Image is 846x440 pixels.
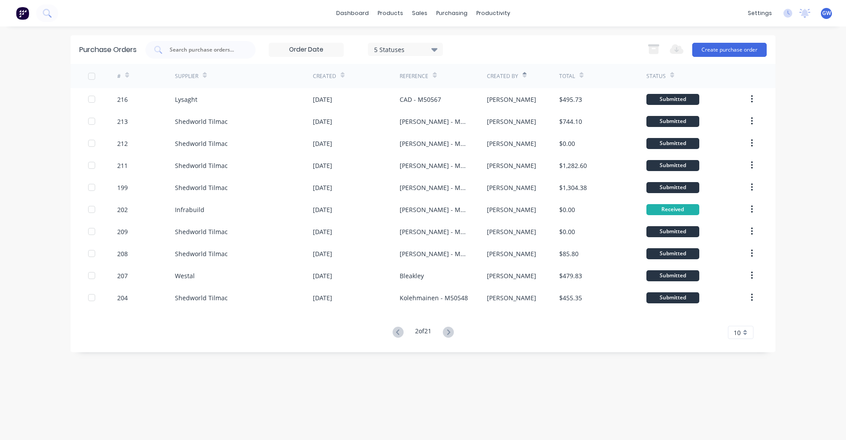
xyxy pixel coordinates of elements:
div: Submitted [646,94,699,105]
div: 202 [117,205,128,214]
div: Shedworld Tilmac [175,227,228,236]
div: [DATE] [313,227,332,236]
div: [PERSON_NAME] [487,95,536,104]
img: Factory [16,7,29,20]
div: Submitted [646,160,699,171]
div: Total [559,72,575,80]
div: Bleakley [400,271,424,280]
div: [PERSON_NAME] [487,227,536,236]
div: $0.00 [559,227,575,236]
div: $744.10 [559,117,582,126]
div: [DATE] [313,117,332,126]
div: purchasing [432,7,472,20]
div: Created [313,72,336,80]
div: Kolehmainen - M50548 [400,293,468,302]
div: settings [743,7,776,20]
div: Submitted [646,182,699,193]
div: # [117,72,121,80]
button: Create purchase order [692,43,767,57]
div: [PERSON_NAME] [487,117,536,126]
div: $1,282.60 [559,161,587,170]
div: [DATE] [313,95,332,104]
div: Shedworld Tilmac [175,293,228,302]
div: $0.00 [559,205,575,214]
div: [PERSON_NAME] - M50505 [400,205,469,214]
div: Created By [487,72,518,80]
div: [DATE] [313,205,332,214]
div: [PERSON_NAME] - M50545 [400,183,469,192]
div: 207 [117,271,128,280]
div: [PERSON_NAME] [487,271,536,280]
div: [DATE] [313,183,332,192]
div: Status [646,72,666,80]
div: 216 [117,95,128,104]
div: Submitted [646,226,699,237]
div: [DATE] [313,249,332,258]
div: [PERSON_NAME] [487,249,536,258]
div: [PERSON_NAME] - M50562 [400,161,469,170]
div: Submitted [646,138,699,149]
div: productivity [472,7,515,20]
div: $85.80 [559,249,579,258]
div: 212 [117,139,128,148]
input: Order Date [269,43,343,56]
div: CAD - M50567 [400,95,441,104]
div: Shedworld Tilmac [175,161,228,170]
div: $455.35 [559,293,582,302]
div: $1,304.38 [559,183,587,192]
input: Search purchase orders... [169,45,242,54]
div: [PERSON_NAME] [487,183,536,192]
div: Received [646,204,699,215]
div: 199 [117,183,128,192]
div: Submitted [646,248,699,259]
div: Submitted [646,270,699,281]
div: [PERSON_NAME] - M50550 [400,227,469,236]
div: Lysaght [175,95,197,104]
div: sales [408,7,432,20]
div: [DATE] [313,271,332,280]
div: 2 of 21 [415,326,431,339]
div: Shedworld Tilmac [175,249,228,258]
div: [PERSON_NAME] - M50564 [400,117,469,126]
div: [PERSON_NAME] [487,161,536,170]
div: Infrabuild [175,205,204,214]
div: 208 [117,249,128,258]
span: GW [822,9,831,17]
div: [DATE] [313,139,332,148]
div: 5 Statuses [374,45,437,54]
div: 204 [117,293,128,302]
div: $479.83 [559,271,582,280]
span: 10 [734,328,741,337]
div: Submitted [646,292,699,303]
div: Shedworld Tilmac [175,117,228,126]
div: [PERSON_NAME] - M50562 [400,139,469,148]
a: dashboard [332,7,373,20]
div: Shedworld Tilmac [175,139,228,148]
div: Purchase Orders [79,45,137,55]
div: [DATE] [313,161,332,170]
div: 209 [117,227,128,236]
div: $0.00 [559,139,575,148]
div: Submitted [646,116,699,127]
div: Reference [400,72,428,80]
div: [PERSON_NAME] [487,293,536,302]
div: [PERSON_NAME] [487,139,536,148]
div: Supplier [175,72,198,80]
div: 213 [117,117,128,126]
div: $495.73 [559,95,582,104]
div: 211 [117,161,128,170]
div: [DATE] [313,293,332,302]
div: [PERSON_NAME] - M50550 [400,249,469,258]
div: Westal [175,271,195,280]
div: products [373,7,408,20]
div: [PERSON_NAME] [487,205,536,214]
div: Shedworld Tilmac [175,183,228,192]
